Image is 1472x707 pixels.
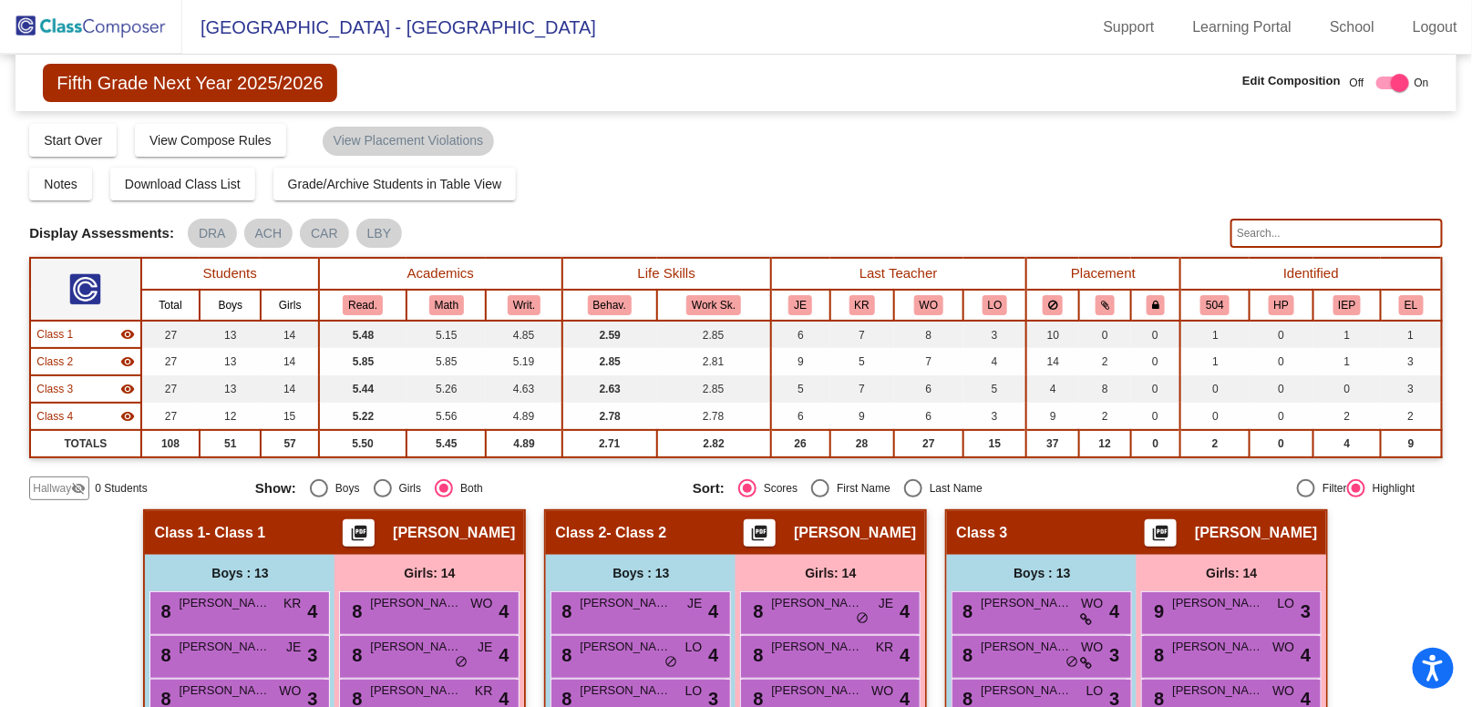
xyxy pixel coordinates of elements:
[1269,295,1294,315] button: HP
[1131,348,1181,375] td: 0
[1313,348,1381,375] td: 1
[748,601,763,621] span: 8
[141,375,201,403] td: 27
[145,555,335,591] div: Boys : 13
[963,430,1026,457] td: 15
[286,638,301,657] span: JE
[958,601,973,621] span: 8
[900,641,910,669] span: 4
[120,327,135,342] mat-icon: visibility
[1172,594,1263,612] span: [PERSON_NAME]
[149,133,272,148] span: View Compose Rules
[120,409,135,424] mat-icon: visibility
[307,641,317,669] span: 3
[307,598,317,625] span: 4
[44,177,77,191] span: Notes
[455,655,468,670] span: do_not_disturb_alt
[981,681,1072,700] span: [PERSON_NAME]
[475,681,492,701] span: KR
[1250,375,1313,403] td: 0
[244,219,293,248] mat-chip: ACH
[255,480,296,497] span: Show:
[693,480,725,497] span: Sort:
[708,598,718,625] span: 4
[1333,295,1362,315] button: IEP
[894,348,964,375] td: 7
[141,321,201,348] td: 27
[206,524,266,542] span: - Class 1
[1415,75,1429,91] span: On
[343,519,375,547] button: Print Students Details
[562,321,657,348] td: 2.59
[757,480,798,497] div: Scores
[686,295,741,315] button: Work Sk.
[1089,13,1169,42] a: Support
[261,290,319,321] th: Girls
[300,219,349,248] mat-chip: CAR
[1137,555,1326,591] div: Girls: 14
[1180,321,1250,348] td: 1
[830,375,894,403] td: 7
[562,430,657,457] td: 2.71
[657,321,771,348] td: 2.85
[947,555,1137,591] div: Boys : 13
[200,430,261,457] td: 51
[963,403,1026,430] td: 3
[830,290,894,321] th: Kelly Rhine
[1131,430,1181,457] td: 0
[478,638,492,657] span: JE
[1086,681,1104,701] span: LO
[1065,655,1078,670] span: do_not_disturb_alt
[657,375,771,403] td: 2.85
[956,524,1007,542] span: Class 3
[1109,598,1119,625] span: 4
[562,375,657,403] td: 2.63
[922,480,983,497] div: Last Name
[1195,524,1317,542] span: [PERSON_NAME]
[29,225,174,241] span: Display Assessments:
[370,594,461,612] span: [PERSON_NAME]
[1250,290,1313,321] th: Health Plan
[319,348,407,375] td: 5.85
[486,348,561,375] td: 5.19
[319,321,407,348] td: 5.48
[95,480,147,497] span: 0 Students
[871,681,893,701] span: WO
[830,403,894,430] td: 9
[557,645,571,665] span: 8
[1172,638,1263,656] span: [PERSON_NAME]
[429,295,464,315] button: Math
[1313,403,1381,430] td: 2
[958,645,973,665] span: 8
[580,638,671,656] span: [PERSON_NAME]
[1250,348,1313,375] td: 0
[963,290,1026,321] th: Loretta O'Donnell
[486,321,561,348] td: 4.85
[771,403,830,430] td: 6
[1179,13,1307,42] a: Learning Portal
[36,381,73,397] span: Class 3
[983,295,1008,315] button: LO
[546,555,736,591] div: Boys : 13
[1313,430,1381,457] td: 4
[1079,430,1130,457] td: 12
[1180,375,1250,403] td: 0
[1079,321,1130,348] td: 0
[1200,295,1230,315] button: 504
[200,348,261,375] td: 13
[261,430,319,457] td: 57
[30,403,140,430] td: Alli Payne - No Class Name
[370,638,461,656] span: [PERSON_NAME]
[1381,403,1441,430] td: 2
[156,645,170,665] span: 8
[1026,321,1079,348] td: 10
[348,524,370,549] mat-icon: picture_as_pdf
[1026,290,1079,321] th: Keep away students
[685,638,703,657] span: LO
[562,258,771,290] th: Life Skills
[963,321,1026,348] td: 3
[894,375,964,403] td: 6
[1131,321,1181,348] td: 0
[693,479,1117,497] mat-radio-group: Select an option
[486,375,561,403] td: 4.63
